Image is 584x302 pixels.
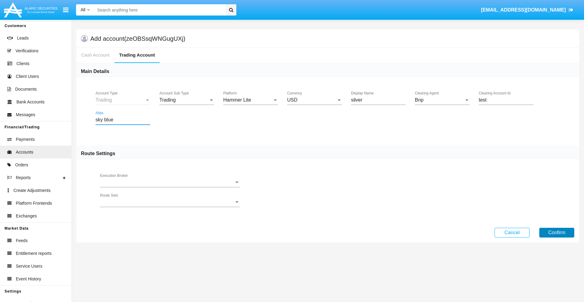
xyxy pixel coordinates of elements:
[94,4,224,16] input: Search
[539,228,574,238] button: Confirm
[16,136,35,143] span: Payments
[16,250,52,257] span: Entitlement reports
[100,180,234,185] span: Execution Broker
[16,61,30,67] span: Clients
[223,97,251,102] span: Hammer Lite
[495,228,530,238] button: Cancel
[16,99,45,105] span: Bank Accounts
[15,162,28,168] span: Orders
[16,263,42,269] span: Service Users
[81,150,115,157] h6: Route Settings
[17,35,29,41] span: Leads
[16,200,52,207] span: Platform Frontends
[16,175,31,181] span: Reports
[81,68,109,75] h6: Main Details
[481,7,566,12] span: [EMAIL_ADDRESS][DOMAIN_NAME]
[287,97,297,102] span: USD
[16,73,39,80] span: Client Users
[159,97,176,102] span: Trading
[16,213,37,219] span: Exchanges
[16,238,28,244] span: Feeds
[16,276,41,282] span: Event History
[13,187,50,194] span: Create Adjustments
[96,97,112,102] span: Trading
[415,97,423,102] span: Bnp
[76,7,94,13] a: All
[16,112,35,118] span: Messages
[16,149,33,155] span: Accounts
[3,1,58,19] img: Logo image
[16,48,38,54] span: Verifications
[478,2,576,19] a: [EMAIL_ADDRESS][DOMAIN_NAME]
[90,36,185,41] h5: Add account (zeOBSsqWNGugUXj)
[15,86,37,92] span: Documents
[100,200,234,205] span: Route Sets
[81,7,85,12] span: All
